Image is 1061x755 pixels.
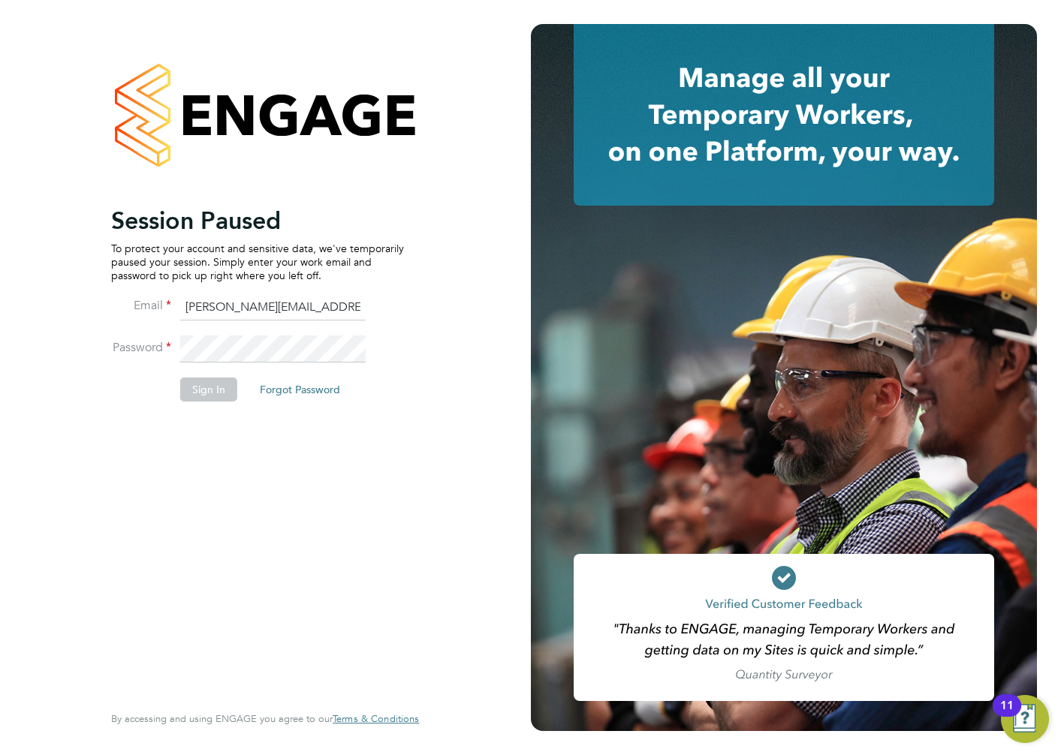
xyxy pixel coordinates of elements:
[180,377,237,402] button: Sign In
[333,712,419,725] span: Terms & Conditions
[111,298,171,314] label: Email
[333,713,419,725] a: Terms & Conditions
[1000,705,1014,725] div: 11
[111,340,171,356] label: Password
[111,712,419,725] span: By accessing and using ENGAGE you agree to our
[180,294,366,321] input: Enter your work email...
[248,377,352,402] button: Forgot Password
[1001,695,1049,743] button: Open Resource Center, 11 new notifications
[111,242,404,283] p: To protect your account and sensitive data, we've temporarily paused your session. Simply enter y...
[111,206,404,236] h2: Session Paused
